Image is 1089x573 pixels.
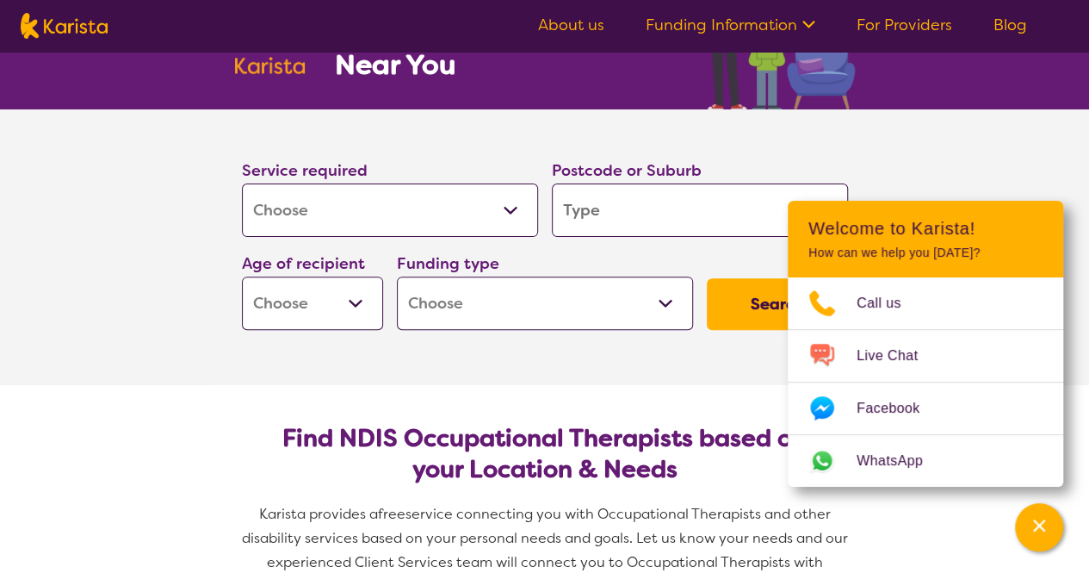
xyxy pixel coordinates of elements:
[707,278,848,330] button: Search
[808,218,1043,239] h2: Welcome to Karista!
[788,277,1063,487] ul: Choose channel
[256,423,834,485] h2: Find NDIS Occupational Therapists based on your Location & Needs
[857,15,952,35] a: For Providers
[993,15,1027,35] a: Blog
[552,160,702,181] label: Postcode or Suburb
[378,505,405,523] span: free
[21,13,108,39] img: Karista logo
[857,343,938,369] span: Live Chat
[788,201,1063,487] div: Channel Menu
[857,395,940,421] span: Facebook
[857,448,944,474] span: WhatsApp
[808,246,1043,260] p: How can we help you [DATE]?
[788,435,1063,487] a: Web link opens in a new tab.
[242,160,368,181] label: Service required
[646,15,815,35] a: Funding Information
[552,184,848,237] input: Type
[857,290,922,316] span: Call us
[538,15,604,35] a: About us
[397,253,499,274] label: Funding type
[1015,503,1063,551] button: Channel Menu
[242,253,365,274] label: Age of recipient
[259,505,378,523] span: Karista provides a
